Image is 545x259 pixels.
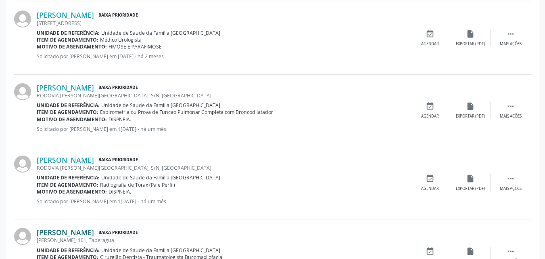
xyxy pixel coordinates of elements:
b: Unidade de referência: [37,174,100,181]
span: Unidade de Saude da Familia [GEOGRAPHIC_DATA] [101,174,220,181]
span: FIMOSE E PARAFIMOSE [109,43,162,50]
b: Item de agendamento: [37,109,98,116]
i: insert_drive_file [466,102,475,111]
b: Item de agendamento: [37,36,98,43]
a: [PERSON_NAME] [37,156,94,164]
span: Baixa Prioridade [97,84,140,92]
img: img [14,156,31,173]
span: DISPNEIA. [109,188,131,195]
i: event_available [426,247,434,256]
span: Baixa Prioridade [97,228,140,237]
span: Espirometria ou Prova de Funcao Pulmonar Completa com Broncodilatador [100,109,273,116]
span: Unidade de Saude da Familia [GEOGRAPHIC_DATA] [101,247,220,254]
i: event_available [426,102,434,111]
div: Agendar [421,41,439,47]
p: Solicitado por [PERSON_NAME] em 1[DATE] - há um mês [37,126,410,133]
span: Unidade de Saude da Familia [GEOGRAPHIC_DATA] [101,29,220,36]
b: Motivo de agendamento: [37,116,107,123]
span: Unidade de Saude da Familia [GEOGRAPHIC_DATA] [101,102,220,109]
div: Mais ações [500,41,522,47]
span: Baixa Prioridade [97,11,140,19]
span: Médico Urologista [100,36,142,43]
span: Radiografia de Torax (Pa e Perfil) [100,181,175,188]
div: Exportar (PDF) [456,41,485,47]
div: Exportar (PDF) [456,114,485,119]
div: Exportar (PDF) [456,186,485,192]
b: Unidade de referência: [37,29,100,36]
a: [PERSON_NAME] [37,11,94,19]
img: img [14,83,31,100]
div: Mais ações [500,186,522,192]
i: event_available [426,174,434,183]
a: [PERSON_NAME] [37,83,94,92]
i:  [506,102,515,111]
i: insert_drive_file [466,29,475,38]
div: Agendar [421,186,439,192]
span: Baixa Prioridade [97,156,140,164]
img: img [14,228,31,245]
b: Motivo de agendamento: [37,43,107,50]
b: Unidade de referência: [37,247,100,254]
b: Motivo de agendamento: [37,188,107,195]
i: event_available [426,29,434,38]
b: Item de agendamento: [37,181,98,188]
div: [PERSON_NAME], 101, Taperagua [37,237,410,244]
div: Mais ações [500,114,522,119]
div: RODOVIA [PERSON_NAME][GEOGRAPHIC_DATA], S/N, [GEOGRAPHIC_DATA] [37,164,410,171]
span: DISPNEIA. [109,116,131,123]
b: Unidade de referência: [37,102,100,109]
i: insert_drive_file [466,247,475,256]
a: [PERSON_NAME] [37,228,94,237]
div: [STREET_ADDRESS] [37,20,410,27]
div: RODOVIA [PERSON_NAME][GEOGRAPHIC_DATA], S/N, [GEOGRAPHIC_DATA] [37,92,410,99]
i: insert_drive_file [466,174,475,183]
div: Agendar [421,114,439,119]
i:  [506,29,515,38]
i:  [506,247,515,256]
img: img [14,11,31,27]
p: Solicitado por [PERSON_NAME] em [DATE] - há 2 meses [37,53,410,60]
i:  [506,174,515,183]
p: Solicitado por [PERSON_NAME] em 1[DATE] - há um mês [37,198,410,205]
